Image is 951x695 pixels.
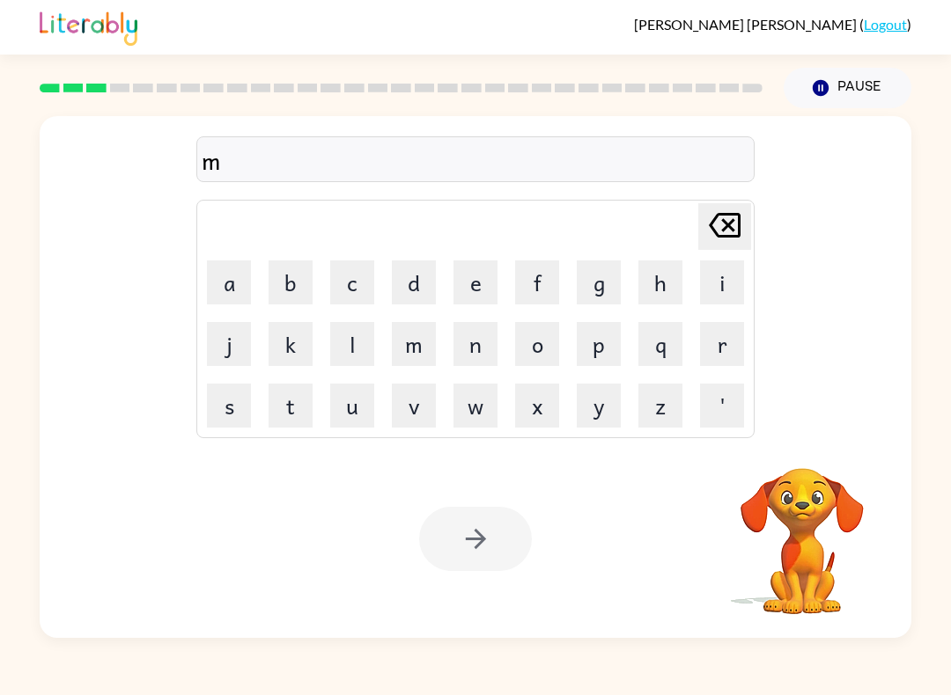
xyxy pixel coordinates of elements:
button: s [207,384,251,428]
button: w [453,384,498,428]
button: l [330,322,374,366]
button: y [577,384,621,428]
button: d [392,260,436,304]
button: p [577,322,621,366]
div: ( ) [634,16,911,33]
button: u [330,384,374,428]
button: k [269,322,313,366]
button: v [392,384,436,428]
button: h [638,260,682,304]
button: x [515,384,559,428]
button: n [453,322,498,366]
button: q [638,322,682,366]
button: z [638,384,682,428]
button: b [269,260,313,304]
button: ' [700,384,744,428]
button: g [577,260,621,304]
button: a [207,260,251,304]
button: m [392,322,436,366]
button: e [453,260,498,304]
button: f [515,260,559,304]
button: r [700,322,744,366]
img: Literably [40,7,137,46]
button: i [700,260,744,304]
button: t [269,384,313,428]
button: c [330,260,374,304]
button: j [207,322,251,366]
div: m [202,142,749,179]
button: o [515,322,559,366]
video: Your browser must support playing .mp4 files to use Literably. Please try using another browser. [714,441,890,617]
a: Logout [864,16,907,33]
button: Pause [784,68,911,108]
span: [PERSON_NAME] [PERSON_NAME] [634,16,859,33]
